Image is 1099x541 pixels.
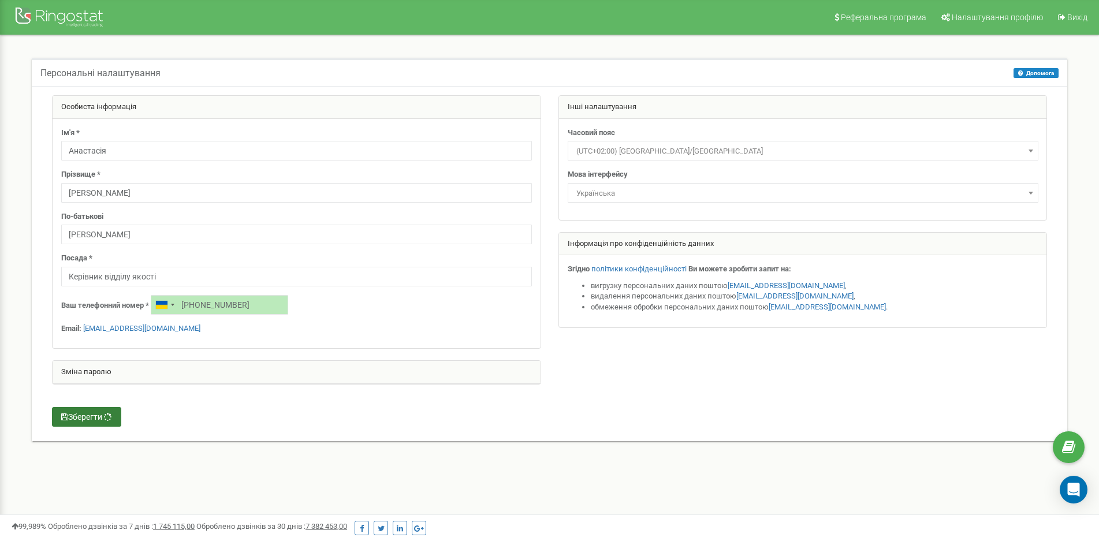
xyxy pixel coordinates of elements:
div: Open Intercom Messenger [1060,476,1087,503]
strong: Ви можете зробити запит на: [688,264,791,273]
input: По-батькові [61,225,532,244]
span: Українська [572,185,1034,202]
strong: Email: [61,324,81,333]
u: 1 745 115,00 [153,522,195,531]
label: Ім'я * [61,128,80,139]
label: Посада * [61,253,92,264]
label: По-батькові [61,211,103,222]
h5: Персональні налаштування [40,68,161,79]
label: Прізвище * [61,169,100,180]
button: Допомога [1014,68,1059,78]
a: [EMAIL_ADDRESS][DOMAIN_NAME] [769,303,886,311]
div: Особиста інформація [53,96,541,119]
span: (UTC+02:00) Europe/Paris [572,143,1034,159]
span: Вихід [1067,13,1087,22]
span: Українська [568,183,1038,203]
span: (UTC+02:00) Europe/Paris [568,141,1038,161]
a: політики конфіденційності [591,264,687,273]
div: Інші налаштування [559,96,1047,119]
button: Зберегти [52,407,121,427]
input: Посада [61,267,532,286]
span: 99,989% [12,522,46,531]
label: Часовий пояс [568,128,615,139]
span: Оброблено дзвінків за 30 днів : [196,522,347,531]
u: 7 382 453,00 [306,522,347,531]
strong: Згідно [568,264,590,273]
label: Мова інтерфейсу [568,169,628,180]
span: Оброблено дзвінків за 7 днів : [48,522,195,531]
a: [EMAIL_ADDRESS][DOMAIN_NAME] [736,292,854,300]
div: Telephone country code [151,296,178,314]
span: Налаштування профілю [952,13,1043,22]
li: вигрузку персональних даних поштою , [591,281,1038,292]
input: Прізвище [61,183,532,203]
a: [EMAIL_ADDRESS][DOMAIN_NAME] [83,324,200,333]
span: Реферальна програма [841,13,926,22]
div: Інформація про конфіденційність данних [559,233,1047,256]
input: +1-800-555-55-55 [151,295,288,315]
label: Ваш телефонний номер * [61,300,149,311]
div: Зміна паролю [53,361,541,384]
input: Ім'я [61,141,532,161]
li: видалення персональних даних поштою , [591,291,1038,302]
a: [EMAIL_ADDRESS][DOMAIN_NAME] [728,281,845,290]
li: обмеження обробки персональних даних поштою . [591,302,1038,313]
